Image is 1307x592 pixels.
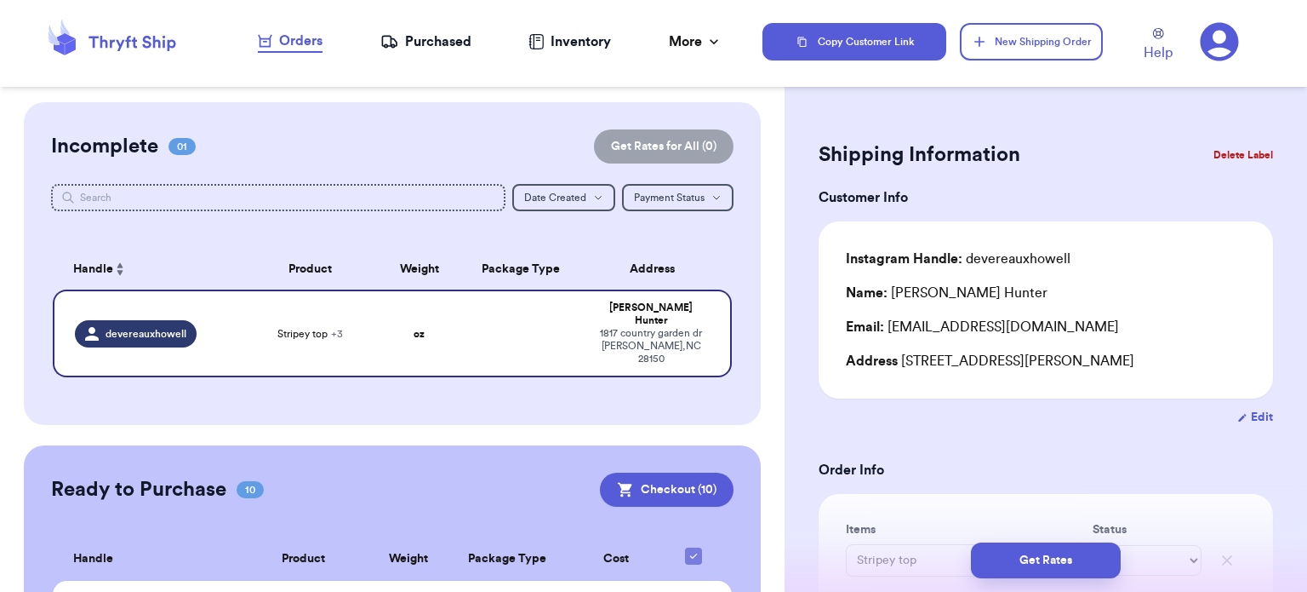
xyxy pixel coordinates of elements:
button: Payment Status [622,184,733,211]
div: [PERSON_NAME] Hunter [592,302,710,327]
button: Get Rates for All (0) [594,129,733,164]
span: + 3 [331,329,343,339]
label: Items [846,521,1086,538]
span: Date Created [524,193,586,203]
span: Stripey top [277,327,343,341]
span: 01 [168,138,196,155]
th: Product [237,537,369,581]
a: Help [1144,28,1173,63]
div: [PERSON_NAME] Hunter [846,283,1047,303]
span: Address [846,354,898,368]
div: [EMAIL_ADDRESS][DOMAIN_NAME] [846,317,1246,337]
span: Help [1144,43,1173,63]
div: More [669,32,722,52]
span: Handle [73,261,113,279]
h2: Ready to Purchase [51,476,226,503]
a: Orders [258,31,322,53]
h3: Customer Info [819,187,1273,208]
input: Search [51,184,505,211]
span: 10 [237,481,264,498]
span: Payment Status [634,193,705,203]
span: Handle [73,550,113,568]
th: Weight [379,249,460,290]
strong: oz [414,329,425,339]
button: Copy Customer Link [762,23,946,60]
button: Delete Label [1207,136,1280,174]
th: Address [582,249,732,290]
span: Email: [846,320,884,334]
button: Edit [1237,409,1273,426]
th: Product [243,249,379,290]
h3: Order Info [819,460,1273,480]
button: Date Created [512,184,615,211]
button: Checkout (10) [600,473,733,507]
button: New Shipping Order [960,23,1103,60]
div: devereauxhowell [846,249,1070,269]
a: Purchased [380,32,471,52]
span: Name: [846,286,888,300]
span: Instagram Handle: [846,252,962,266]
a: Inventory [528,32,611,52]
th: Cost [567,537,665,581]
span: devereauxhowell [106,327,186,341]
th: Package Type [448,537,568,581]
button: Sort ascending [113,259,127,279]
th: Weight [369,537,448,581]
button: Get Rates [971,543,1121,578]
h2: Incomplete [51,133,158,160]
div: 1817 country garden dr [PERSON_NAME] , NC 28150 [592,327,710,365]
div: [STREET_ADDRESS][PERSON_NAME] [846,351,1246,371]
label: Status [1093,521,1201,538]
h2: Shipping Information [819,141,1020,169]
th: Package Type [460,249,583,290]
div: Orders [258,31,322,51]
